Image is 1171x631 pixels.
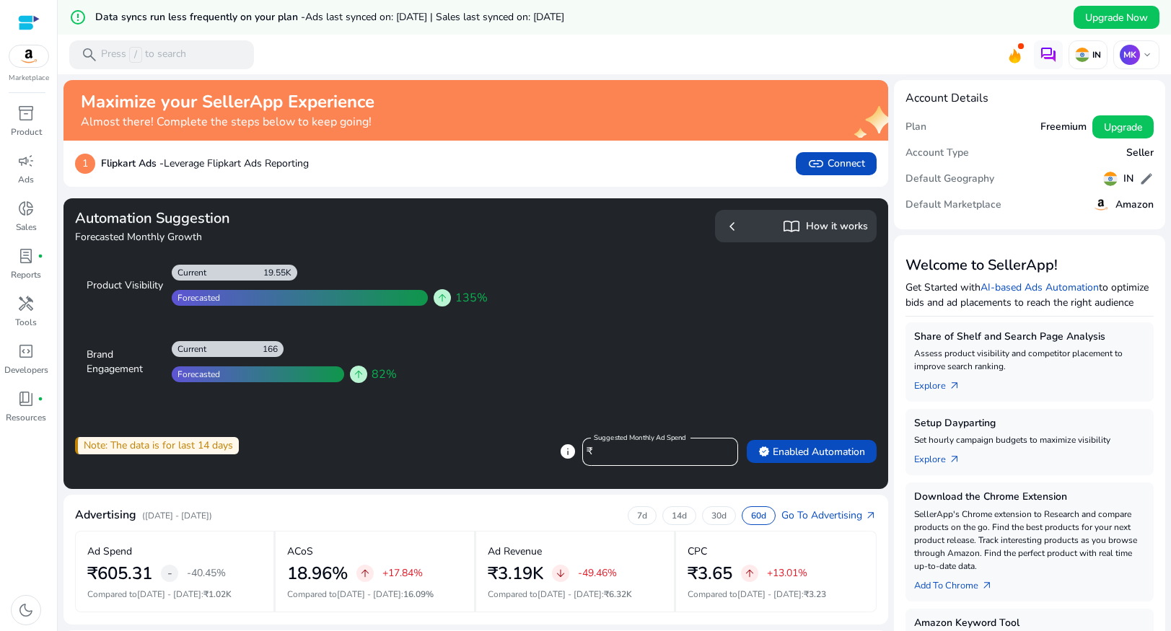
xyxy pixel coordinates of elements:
[1089,49,1101,61] p: IN
[287,563,348,584] h2: 18.96%
[914,433,1145,446] p: Set hourly campaign budgets to maximize visibility
[711,510,727,521] p: 30d
[137,588,201,600] span: [DATE] - [DATE]
[17,200,35,217] span: donut_small
[758,446,770,457] span: verified
[172,292,220,304] div: Forecasted
[594,433,686,443] mat-label: Suggested Monthly Ad Spend
[688,588,864,601] p: Compared to :
[305,10,564,24] span: Ads last synced on: [DATE] | Sales last synced on: [DATE]
[914,508,1145,573] p: SellerApp's Chrome extension to Research and compare products on the go. Find the best products f...
[11,268,41,281] p: Reports
[75,508,136,522] h4: Advertising
[1092,196,1110,213] img: amazon.svg
[488,544,542,559] p: Ad Revenue
[804,588,826,600] span: ₹3.23
[455,289,488,306] span: 135%
[17,390,35,407] span: book_4
[1075,48,1089,62] img: in.svg
[437,292,448,304] span: arrow_upward
[17,601,35,619] span: dark_mode
[17,105,35,122] span: inventory_2
[578,568,617,578] p: -49.46%
[101,156,309,171] p: Leverage Flipkart Ads Reporting
[905,257,1154,274] h3: Welcome to SellerApp!
[81,115,374,129] h4: Almost there! Complete the steps below to keep going!
[95,12,564,24] h5: Data syncs run less frequently on your plan -
[688,563,732,584] h2: ₹3.65
[806,221,868,233] h5: How it works
[1115,199,1154,211] h5: Amazon
[865,510,877,521] span: arrow_outward
[17,295,35,312] span: handyman
[905,147,969,159] h5: Account Type
[1104,120,1142,135] span: Upgrade
[1120,45,1140,65] p: MK
[905,280,1154,310] p: Get Started with to optimize bids and ad placements to reach the right audience
[914,373,972,393] a: Explorearrow_outward
[905,121,926,133] h5: Plan
[263,267,297,278] div: 19.55K
[69,9,87,26] mat-icon: error_outline
[914,347,1145,373] p: Assess product visibility and competitor placement to improve search ranking.
[81,46,98,63] span: search
[914,491,1145,503] h5: Download the Chrome Extension
[807,155,865,172] span: Connect
[914,617,1145,630] h5: Amazon Keyword Tool
[75,437,239,454] div: Note: The data is for last 14 days
[101,47,186,63] p: Press to search
[914,446,972,467] a: Explorearrow_outward
[949,380,960,392] span: arrow_outward
[75,230,470,244] h4: Forecasted Monthly Growth
[949,454,960,465] span: arrow_outward
[555,568,566,579] span: arrow_downward
[751,510,766,521] p: 60d
[1126,147,1154,159] h5: Seller
[167,565,172,582] span: -
[783,218,800,235] span: import_contacts
[287,588,462,601] p: Compared to :
[758,444,865,459] span: Enabled Automation
[488,563,543,584] h2: ₹3.19K
[1085,10,1148,25] span: Upgrade Now
[16,221,37,234] p: Sales
[382,568,423,578] p: +17.84%
[688,544,707,559] p: CPC
[403,588,434,600] span: 16.09%
[559,443,576,460] span: info
[604,588,632,600] span: ₹6.32K
[807,155,825,172] span: link
[172,267,206,278] div: Current
[129,47,142,63] span: /
[914,573,1004,593] a: Add To Chrome
[172,369,220,380] div: Forecasted
[38,396,43,402] span: fiber_manual_record
[4,363,48,376] p: Developers
[38,253,43,259] span: fiber_manual_record
[6,411,46,424] p: Resources
[81,92,374,112] h2: Maximize your SellerApp Experience
[724,218,741,235] span: chevron_left
[87,544,132,559] p: Ad Spend
[87,563,152,584] h2: ₹605.31
[87,278,163,293] div: Product Visibility
[981,281,1099,294] a: AI-based Ads Automation
[672,510,687,521] p: 14d
[488,588,663,601] p: Compared to :
[87,588,262,601] p: Compared to :
[142,509,212,522] p: ([DATE] - [DATE])
[781,508,877,523] a: Go To Advertisingarrow_outward
[747,440,877,463] button: verifiedEnabled Automation
[538,588,602,600] span: [DATE] - [DATE]
[372,366,397,383] span: 82%
[359,568,371,579] span: arrow_upward
[17,247,35,265] span: lab_profile
[18,173,34,186] p: Ads
[9,73,49,84] p: Marketplace
[203,588,232,600] span: ₹1.02K
[1092,115,1154,138] button: Upgrade
[172,343,206,355] div: Current
[187,568,226,578] p: -40.45%
[353,369,364,380] span: arrow_upward
[15,316,37,329] p: Tools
